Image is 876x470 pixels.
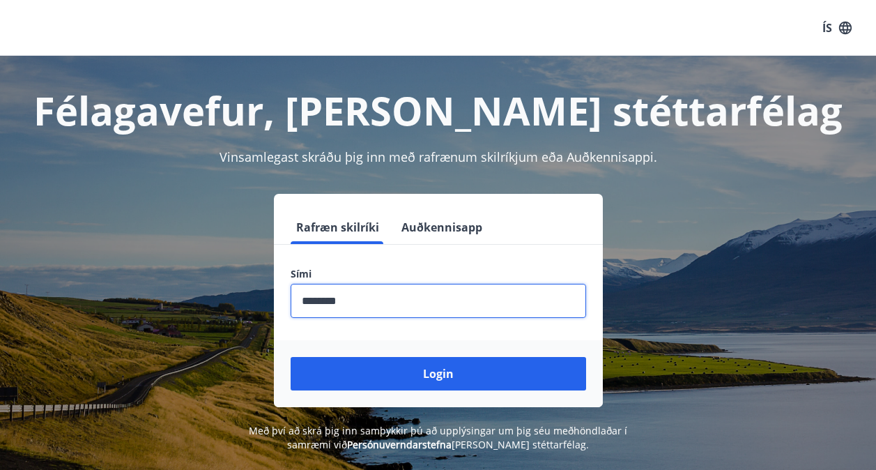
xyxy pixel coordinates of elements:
h1: Félagavefur, [PERSON_NAME] stéttarfélag [17,84,859,137]
a: Persónuverndarstefna [347,438,452,451]
button: Auðkennisapp [396,211,488,244]
button: ÍS [815,15,859,40]
button: Rafræn skilríki [291,211,385,244]
button: Login [291,357,586,391]
span: Með því að skrá þig inn samþykkir þú að upplýsingar um þig séu meðhöndlaðar í samræmi við [PERSON... [249,424,627,451]
label: Sími [291,267,586,281]
span: Vinsamlegast skráðu þig inn með rafrænum skilríkjum eða Auðkennisappi. [220,149,657,165]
